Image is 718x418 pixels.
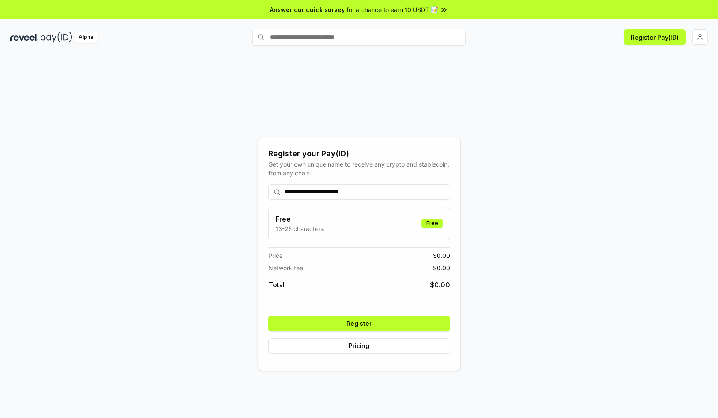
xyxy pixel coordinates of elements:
img: pay_id [41,32,72,43]
button: Pricing [268,338,450,354]
h3: Free [276,214,324,224]
div: Alpha [74,32,98,43]
img: reveel_dark [10,32,39,43]
div: Get your own unique name to receive any crypto and stablecoin, from any chain [268,160,450,178]
span: $ 0.00 [433,263,450,272]
p: 13-25 characters [276,224,324,233]
span: Total [268,280,285,290]
div: Free [421,219,443,228]
span: Price [268,251,282,260]
span: for a chance to earn 10 USDT 📝 [347,5,438,14]
button: Register [268,316,450,331]
span: Answer our quick survey [270,5,345,14]
span: Network fee [268,263,303,272]
span: $ 0.00 [433,251,450,260]
div: Register your Pay(ID) [268,148,450,160]
span: $ 0.00 [430,280,450,290]
button: Register Pay(ID) [624,29,686,45]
